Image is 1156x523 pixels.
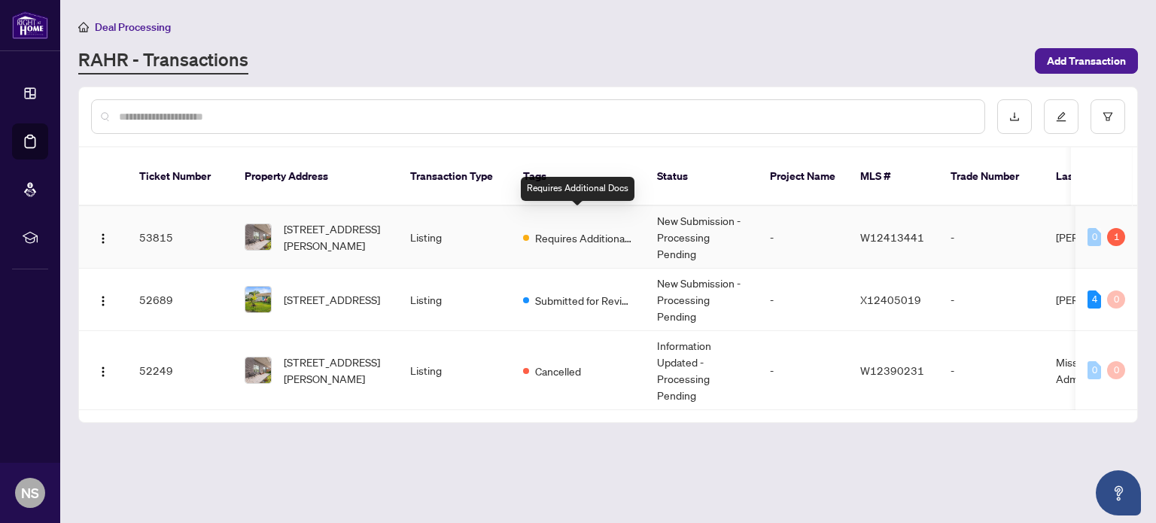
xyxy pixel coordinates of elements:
[938,147,1044,206] th: Trade Number
[78,22,89,32] span: home
[1088,228,1101,246] div: 0
[645,206,758,269] td: New Submission - Processing Pending
[535,363,581,379] span: Cancelled
[1088,361,1101,379] div: 0
[938,206,1044,269] td: -
[91,358,115,382] button: Logo
[1103,111,1113,122] span: filter
[21,482,39,503] span: NS
[78,47,248,74] a: RAHR - Transactions
[284,291,380,308] span: [STREET_ADDRESS]
[645,269,758,331] td: New Submission - Processing Pending
[1009,111,1020,122] span: download
[1047,49,1126,73] span: Add Transaction
[1096,470,1141,515] button: Open asap
[127,147,233,206] th: Ticket Number
[1107,361,1125,379] div: 0
[860,293,921,306] span: X12405019
[97,295,109,307] img: Logo
[91,225,115,249] button: Logo
[997,99,1032,134] button: download
[1091,99,1125,134] button: filter
[97,233,109,245] img: Logo
[95,20,171,34] span: Deal Processing
[127,331,233,410] td: 52249
[848,147,938,206] th: MLS #
[758,206,848,269] td: -
[860,363,924,377] span: W12390231
[97,366,109,378] img: Logo
[245,357,271,383] img: thumbnail-img
[645,331,758,410] td: Information Updated - Processing Pending
[521,177,634,201] div: Requires Additional Docs
[245,287,271,312] img: thumbnail-img
[398,269,511,331] td: Listing
[1044,99,1078,134] button: edit
[1035,48,1138,74] button: Add Transaction
[284,220,386,254] span: [STREET_ADDRESS][PERSON_NAME]
[91,287,115,312] button: Logo
[645,147,758,206] th: Status
[1107,290,1125,309] div: 0
[233,147,398,206] th: Property Address
[1088,290,1101,309] div: 4
[127,206,233,269] td: 53815
[12,11,48,39] img: logo
[1056,111,1066,122] span: edit
[535,230,633,246] span: Requires Additional Docs
[860,230,924,244] span: W12413441
[938,331,1044,410] td: -
[938,269,1044,331] td: -
[127,269,233,331] td: 52689
[758,269,848,331] td: -
[284,354,386,387] span: [STREET_ADDRESS][PERSON_NAME]
[758,331,848,410] td: -
[398,206,511,269] td: Listing
[245,224,271,250] img: thumbnail-img
[511,147,645,206] th: Tags
[398,147,511,206] th: Transaction Type
[1107,228,1125,246] div: 1
[398,331,511,410] td: Listing
[758,147,848,206] th: Project Name
[535,292,633,309] span: Submitted for Review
